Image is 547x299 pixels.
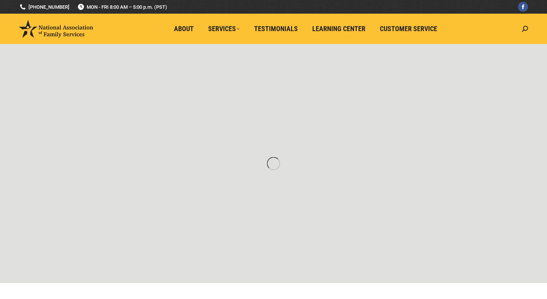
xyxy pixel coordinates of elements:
[380,25,437,33] span: Customer Service
[518,2,528,12] a: Facebook page opens in new window
[307,22,371,36] a: Learning Center
[312,25,365,33] span: Learning Center
[77,3,167,11] span: MON - FRI 8:00 AM – 5:00 p.m. (PST)
[19,3,70,11] a: [PHONE_NUMBER]
[375,22,443,36] a: Customer Service
[254,25,298,33] span: Testimonials
[169,22,199,36] a: About
[249,22,303,36] a: Testimonials
[19,20,93,38] img: National Association of Family Services
[174,25,194,33] span: About
[208,25,240,33] span: Services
